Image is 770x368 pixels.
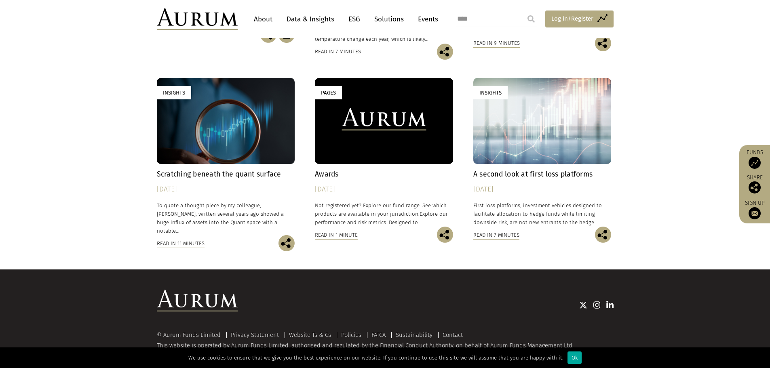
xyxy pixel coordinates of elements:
div: Insights [157,86,191,99]
div: [DATE] [157,184,295,195]
img: Access Funds [749,157,761,169]
a: Insights Scratching beneath the quant surface [DATE] To quote a thought piece by my colleague, [P... [157,78,295,235]
h4: Scratching beneath the quant surface [157,170,295,179]
a: Insights A second look at first loss platforms [DATE] First loss platforms, investment vehicles d... [473,78,612,227]
div: Read in 1 minute [315,231,358,240]
img: Share this post [595,227,611,243]
img: Share this post [437,227,453,243]
div: © Aurum Funds Limited [157,332,225,338]
div: Read in 11 minutes [157,239,205,248]
a: Contact [443,331,463,339]
a: Funds [743,149,766,169]
p: First loss platforms, investment vehicles designed to facilitate allocation to hedge funds while ... [473,201,612,227]
div: This website is operated by Aurum Funds Limited, authorised and regulated by the Financial Conduc... [157,332,614,356]
a: FATCA [371,331,386,339]
a: Solutions [370,12,408,27]
img: Share this post [595,35,611,51]
a: Sustainability [396,331,432,339]
a: Data & Insights [283,12,338,27]
div: Ok [567,351,582,364]
a: Website Ts & Cs [289,331,331,339]
a: ESG [344,12,364,27]
img: Linkedin icon [606,301,614,309]
div: Share [743,175,766,193]
span: Log in/Register [551,14,593,23]
div: [DATE] [315,184,453,195]
div: Pages [315,86,342,99]
img: Instagram icon [593,301,601,309]
h4: A second look at first loss platforms [473,170,612,179]
img: Share this post [749,181,761,193]
a: Events [414,12,438,27]
a: Pages Awards [DATE] Not registered yet? Explore our fund range. See which products are available ... [315,78,453,227]
p: To quote a thought piece by my colleague, [PERSON_NAME], written several years ago showed a huge ... [157,201,295,236]
a: About [250,12,276,27]
img: Share this post [278,235,295,251]
div: Insights [473,86,508,99]
img: Sign up to our newsletter [749,207,761,219]
img: Aurum Logo [157,290,238,311]
div: Read in 7 minutes [473,231,519,240]
input: Submit [523,11,539,27]
h4: Awards [315,170,453,179]
img: Share this post [437,44,453,60]
img: Aurum [157,8,238,30]
a: Policies [341,331,361,339]
a: Privacy Statement [231,331,279,339]
div: Read in 7 minutes [315,47,361,56]
a: Log in/Register [545,11,614,27]
div: Read in 9 minutes [473,39,520,48]
img: Twitter icon [579,301,587,309]
div: [DATE] [473,184,612,195]
a: Sign up [743,200,766,219]
p: Not registered yet? Explore our fund range. See which products are available in your jurisdiction... [315,201,453,227]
